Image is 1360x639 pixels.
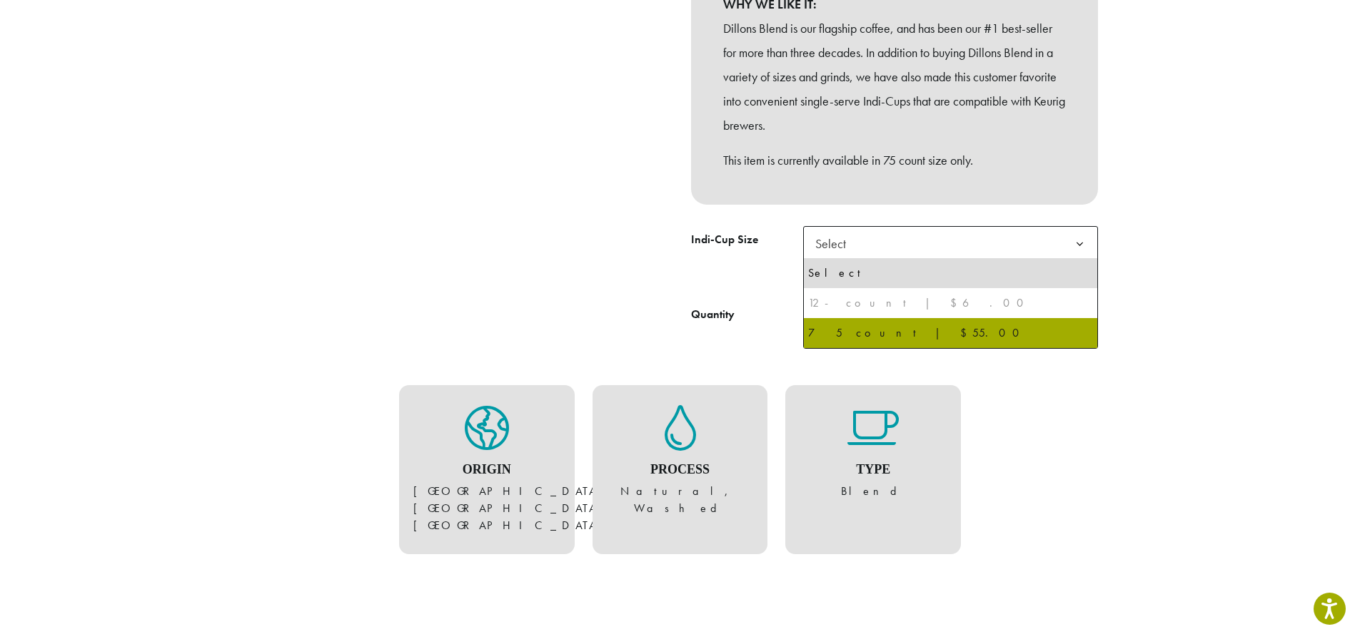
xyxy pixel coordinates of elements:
p: Dillons Blend is our flagship coffee, and has been our #1 best-seller for more than three decades... [723,16,1066,137]
figure: Blend [800,405,947,501]
label: Indi-Cup Size [691,230,803,250]
div: 75 count | $55.00 [808,322,1093,344]
li: Select [804,258,1097,288]
p: This item is currently available in 75 count size only. [723,148,1066,173]
figure: Natural, Washed [607,405,754,518]
h4: Process [607,462,754,478]
div: 12-count | $6.00 [808,292,1093,314]
h4: Origin [413,462,560,478]
h4: Type [800,462,947,478]
figure: [GEOGRAPHIC_DATA], [GEOGRAPHIC_DATA], [GEOGRAPHIC_DATA] [413,405,560,535]
div: Quantity [691,306,735,323]
span: Select [803,226,1098,261]
span: Select [810,230,860,257]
